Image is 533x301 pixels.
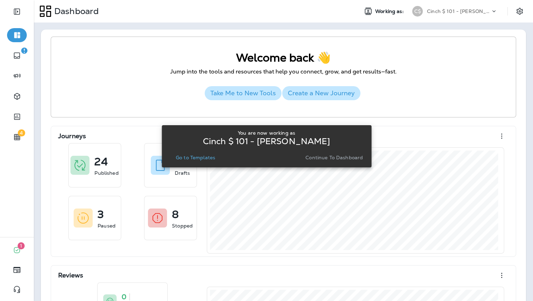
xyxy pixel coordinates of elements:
p: 24 [94,158,107,165]
button: Continue to Dashboard [303,153,366,162]
p: Cinch $ 101 - [PERSON_NAME] [203,139,330,144]
span: 1 [18,242,25,249]
p: Paused [98,222,116,229]
p: Dashboard [51,6,99,17]
span: 4 [18,129,25,136]
p: Published [94,169,118,177]
p: Jump into the tools and resources that help you connect, grow, and get results—fast. [65,68,502,76]
div: C$ [412,6,423,17]
span: Working as: [375,8,405,14]
button: Go to Templates [173,153,218,162]
p: 3 [98,211,104,218]
button: 4 [7,130,27,144]
p: Go to Templates [176,155,215,160]
p: You are now working as [238,130,295,136]
p: Cinch $ 101 - [PERSON_NAME] [427,8,490,14]
button: 1 [7,243,27,257]
p: Continue to Dashboard [305,155,363,160]
p: Reviews [58,272,83,279]
button: Expand Sidebar [7,5,27,19]
p: 0 [122,293,126,300]
p: Journeys [58,133,86,140]
h2: Welcome back 👋 [65,51,502,64]
button: Settings [513,5,526,18]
